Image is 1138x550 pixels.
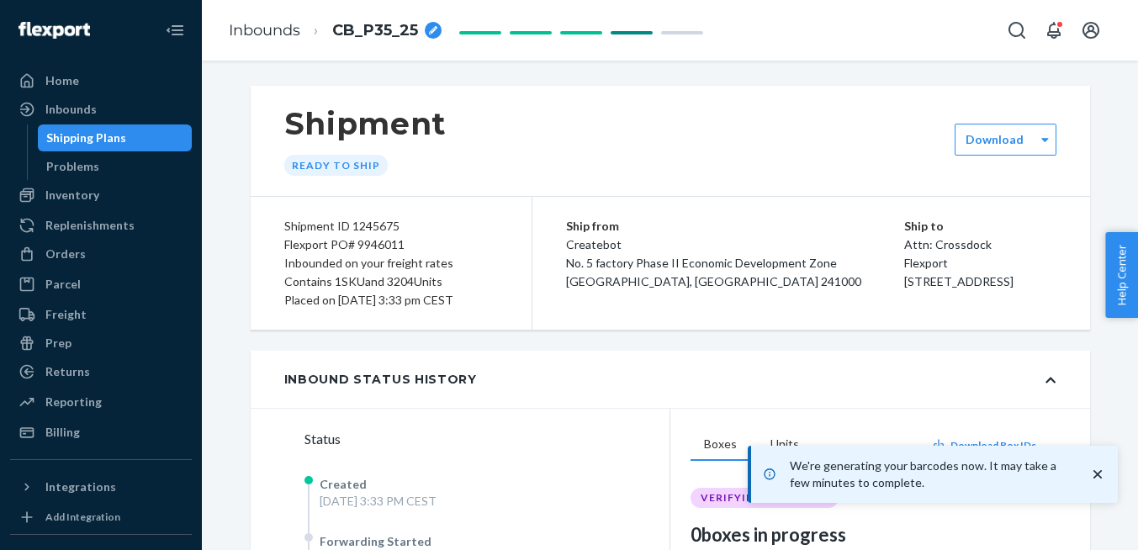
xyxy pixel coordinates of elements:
a: Inventory [10,182,192,209]
svg: close toast [1089,466,1106,483]
a: Billing [10,419,192,446]
div: Prep [45,335,71,352]
div: Freight [45,306,87,323]
h1: Shipment [284,106,447,141]
button: Open notifications [1037,13,1071,47]
div: Returns [45,363,90,380]
span: [STREET_ADDRESS] [904,274,1014,288]
div: Billing [45,424,80,441]
span: CB_P35_25 [332,20,418,42]
div: Placed on [DATE] 3:33 pm CEST [284,291,498,309]
a: Prep [10,330,192,357]
a: Reporting [10,389,192,415]
div: Flexport PO# 9946011 [284,235,498,254]
div: Contains 1 SKU and 3204 Units [284,272,498,291]
button: Units [757,429,812,461]
div: Problems [46,158,99,175]
iframe: Opens a widget where you can chat to one of our agents [1029,500,1121,542]
div: Ready to ship [284,155,388,176]
p: We're generating your barcodes now. It may take a few minutes to complete. [790,457,1072,491]
div: Inventory [45,187,99,204]
a: Orders [10,241,192,267]
a: Inbounds [10,96,192,123]
button: Integrations [10,473,192,500]
button: Open account menu [1074,13,1108,47]
div: Add Integration [45,510,120,524]
p: Attn: Crossdock [904,235,1056,254]
div: Reporting [45,394,102,410]
span: Forwarding Started [320,534,431,548]
div: Inbounds [45,101,97,118]
div: Home [45,72,79,89]
div: Orders [45,246,86,262]
button: Help Center [1105,232,1138,318]
a: Returns [10,358,192,385]
div: 0 boxes in progress [691,521,1036,547]
div: Inbounded on your freight rates [284,254,498,272]
button: Open Search Box [1000,13,1034,47]
a: Parcel [10,271,192,298]
a: Inbounds [229,21,300,40]
button: Close Navigation [158,13,192,47]
button: Download Box IDs [932,438,1036,452]
a: Add Integration [10,507,192,527]
a: Freight [10,301,192,328]
div: Shipping Plans [46,130,126,146]
div: Shipment ID 1245675 [284,217,498,235]
div: Replenishments [45,217,135,234]
div: Parcel [45,276,81,293]
span: VERIFYING QUANTITY [701,491,828,505]
label: Download [966,131,1024,148]
div: Status [304,429,670,449]
img: Flexport logo [19,22,90,39]
p: Flexport [904,254,1056,272]
a: Shipping Plans [38,124,193,151]
span: Created [320,477,367,491]
div: [DATE] 3:33 PM CEST [320,493,437,510]
span: Createbot No. 5 factory Phase II Economic Development Zone [GEOGRAPHIC_DATA], [GEOGRAPHIC_DATA] 2... [566,237,861,288]
div: Inbound Status History [284,371,477,388]
a: Problems [38,153,193,180]
div: Integrations [45,479,116,495]
p: Ship to [904,217,1056,235]
ol: breadcrumbs [215,6,455,56]
button: Boxes [691,429,750,461]
p: Ship from [566,217,904,235]
a: Replenishments [10,212,192,239]
a: Home [10,67,192,94]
